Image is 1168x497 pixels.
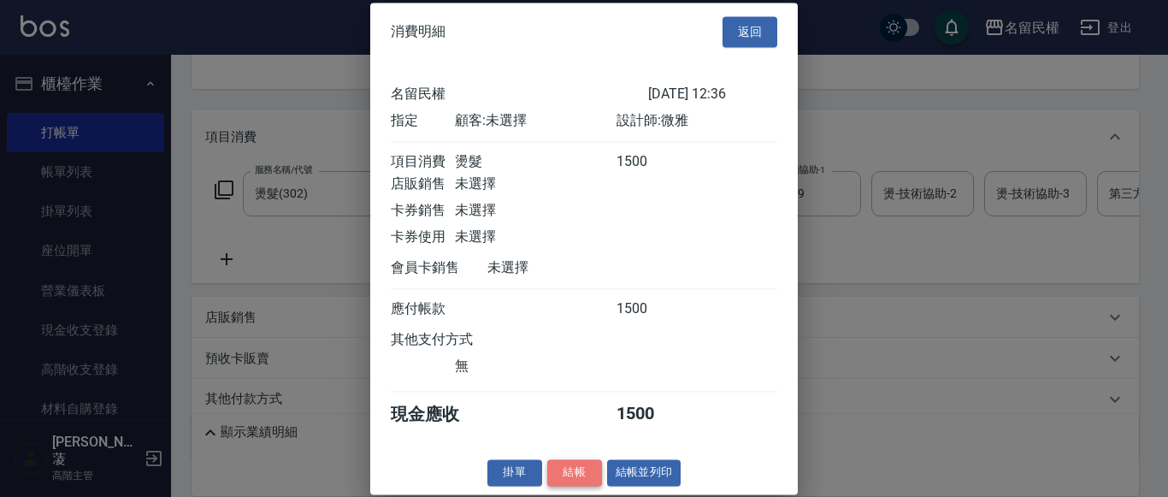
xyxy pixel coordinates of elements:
[616,112,777,130] div: 設計師: 微雅
[391,112,455,130] div: 指定
[391,403,487,426] div: 現金應收
[391,175,455,193] div: 店販銷售
[391,300,455,318] div: 應付帳款
[547,459,602,486] button: 結帳
[391,331,520,349] div: 其他支付方式
[723,16,777,48] button: 返回
[616,300,681,318] div: 1500
[391,202,455,220] div: 卡券銷售
[616,153,681,171] div: 1500
[455,202,616,220] div: 未選擇
[391,259,487,277] div: 會員卡銷售
[487,259,648,277] div: 未選擇
[391,86,648,104] div: 名留民權
[648,86,777,104] div: [DATE] 12:36
[391,153,455,171] div: 項目消費
[455,112,616,130] div: 顧客: 未選擇
[455,358,616,376] div: 無
[607,459,681,486] button: 結帳並列印
[391,23,445,40] span: 消費明細
[455,153,616,171] div: 燙髮
[616,403,681,426] div: 1500
[455,228,616,246] div: 未選擇
[455,175,616,193] div: 未選擇
[487,459,542,486] button: 掛單
[391,228,455,246] div: 卡券使用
